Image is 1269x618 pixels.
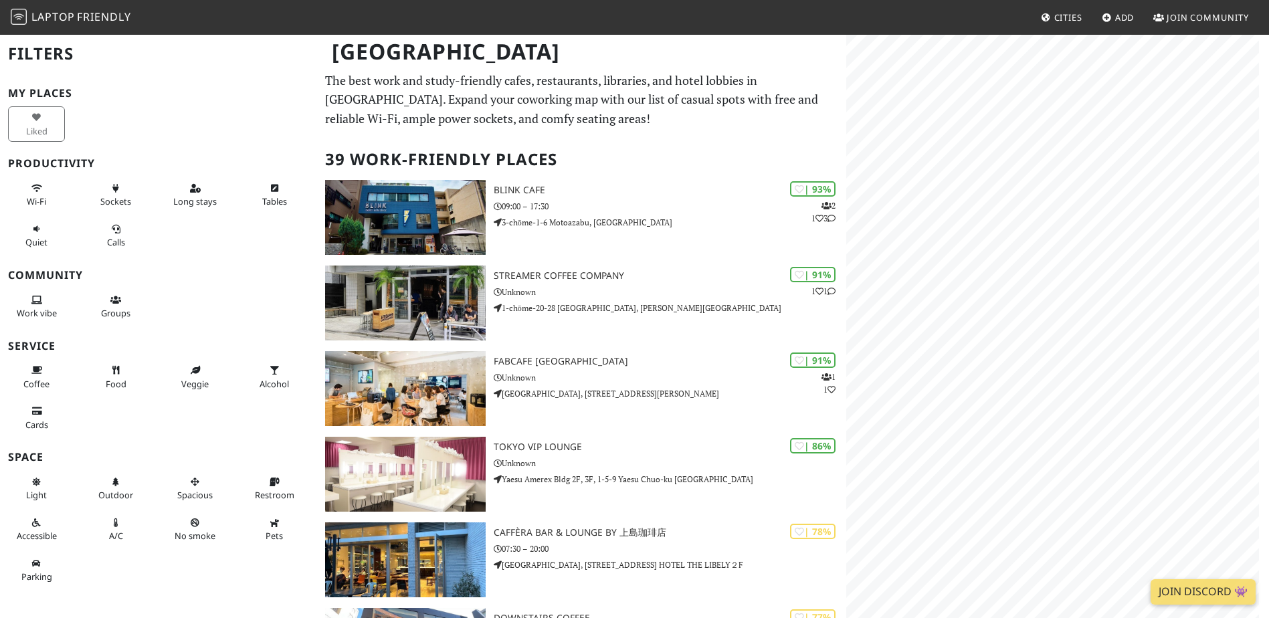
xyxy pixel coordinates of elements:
[494,200,846,213] p: 09:00 – 17:30
[8,359,65,395] button: Coffee
[266,530,283,542] span: Pet friendly
[88,177,144,213] button: Sockets
[173,195,217,207] span: Long stays
[100,195,131,207] span: Power sockets
[23,378,50,390] span: Coffee
[175,530,215,542] span: Smoke free
[25,419,48,431] span: Credit cards
[8,400,65,435] button: Cards
[317,351,846,426] a: FabCafe Tokyo | 91% 11 FabCafe [GEOGRAPHIC_DATA] Unknown [GEOGRAPHIC_DATA], [STREET_ADDRESS][PERS...
[821,371,836,396] p: 1 1
[21,571,52,583] span: Parking
[88,512,144,547] button: A/C
[246,359,303,395] button: Alcohol
[181,378,209,390] span: Veggie
[1115,11,1135,23] span: Add
[8,552,65,588] button: Parking
[811,285,836,298] p: 1 1
[8,218,65,253] button: Quiet
[1096,5,1140,29] a: Add
[325,71,838,128] p: The best work and study-friendly cafes, restaurants, libraries, and hotel lobbies in [GEOGRAPHIC_...
[494,387,846,400] p: [GEOGRAPHIC_DATA], [STREET_ADDRESS][PERSON_NAME]
[494,302,846,314] p: 1-chōme-20-28 [GEOGRAPHIC_DATA], [PERSON_NAME][GEOGRAPHIC_DATA]
[790,438,836,453] div: | 86%
[1054,11,1082,23] span: Cities
[167,177,223,213] button: Long stays
[106,378,126,390] span: Food
[246,512,303,547] button: Pets
[494,441,846,453] h3: Tokyo VIP Lounge
[8,157,309,170] h3: Productivity
[494,356,846,367] h3: FabCafe [GEOGRAPHIC_DATA]
[88,471,144,506] button: Outdoor
[255,489,294,501] span: Restroom
[17,307,57,319] span: People working
[325,266,485,340] img: Streamer Coffee Company
[494,371,846,384] p: Unknown
[494,185,846,196] h3: BLINK Cafe
[1036,5,1088,29] a: Cities
[494,473,846,486] p: Yaesu Amerex Bldg 2F, 3F, 1-5-9 Yaesu Chuo-ku [GEOGRAPHIC_DATA]
[325,522,485,597] img: CAFFÈRA BAR & LOUNGE by 上島珈琲店
[790,352,836,368] div: | 91%
[494,286,846,298] p: Unknown
[77,9,130,24] span: Friendly
[246,177,303,213] button: Tables
[494,216,846,229] p: 3-chōme-1-6 Motoazabu, [GEOGRAPHIC_DATA]
[109,530,123,542] span: Air conditioned
[26,489,47,501] span: Natural light
[260,378,289,390] span: Alcohol
[8,289,65,324] button: Work vibe
[8,512,65,547] button: Accessible
[317,437,846,512] a: Tokyo VIP Lounge | 86% Tokyo VIP Lounge Unknown Yaesu Amerex Bldg 2F, 3F, 1-5-9 Yaesu Chuo-ku [GE...
[167,512,223,547] button: No smoke
[167,471,223,506] button: Spacious
[494,558,846,571] p: [GEOGRAPHIC_DATA], [STREET_ADDRESS] HOTEL THE LIBELY２F
[27,195,46,207] span: Stable Wi-Fi
[11,6,131,29] a: LaptopFriendly LaptopFriendly
[98,489,133,501] span: Outdoor area
[317,522,846,597] a: CAFFÈRA BAR & LOUNGE by 上島珈琲店 | 78% CAFFÈRA BAR & LOUNGE by 上島珈琲店 07:30 – 20:00 [GEOGRAPHIC_DATA]...
[88,289,144,324] button: Groups
[8,340,309,352] h3: Service
[325,351,485,426] img: FabCafe Tokyo
[811,199,836,225] p: 2 1 3
[1167,11,1249,23] span: Join Community
[325,180,485,255] img: BLINK Cafe
[25,236,47,248] span: Quiet
[101,307,130,319] span: Group tables
[790,181,836,197] div: | 93%
[167,359,223,395] button: Veggie
[317,180,846,255] a: BLINK Cafe | 93% 213 BLINK Cafe 09:00 – 17:30 3-chōme-1-6 Motoazabu, [GEOGRAPHIC_DATA]
[790,524,836,539] div: | 78%
[790,267,836,282] div: | 91%
[88,218,144,253] button: Calls
[317,266,846,340] a: Streamer Coffee Company | 91% 11 Streamer Coffee Company Unknown 1-chōme-20-28 [GEOGRAPHIC_DATA],...
[325,437,485,512] img: Tokyo VIP Lounge
[11,9,27,25] img: LaptopFriendly
[88,359,144,395] button: Food
[17,530,57,542] span: Accessible
[494,527,846,538] h3: CAFFÈRA BAR & LOUNGE by 上島珈琲店
[177,489,213,501] span: Spacious
[8,33,309,74] h2: Filters
[1151,579,1256,605] a: Join Discord 👾
[107,236,125,248] span: Video/audio calls
[494,542,846,555] p: 07:30 – 20:00
[8,177,65,213] button: Wi-Fi
[8,471,65,506] button: Light
[262,195,287,207] span: Work-friendly tables
[8,87,309,100] h3: My Places
[8,451,309,463] h3: Space
[246,471,303,506] button: Restroom
[494,457,846,470] p: Unknown
[494,270,846,282] h3: Streamer Coffee Company
[321,33,843,70] h1: [GEOGRAPHIC_DATA]
[325,139,838,180] h2: 39 Work-Friendly Places
[8,269,309,282] h3: Community
[1148,5,1254,29] a: Join Community
[31,9,75,24] span: Laptop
